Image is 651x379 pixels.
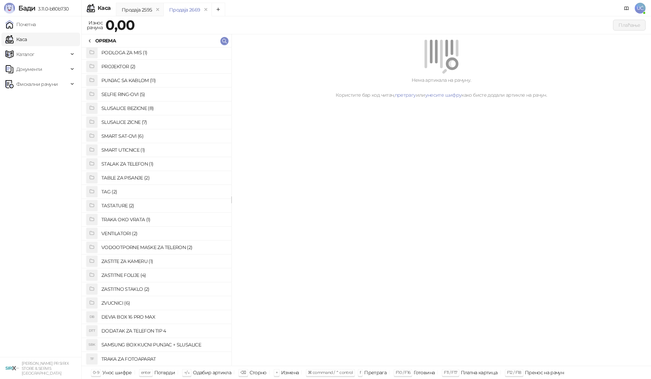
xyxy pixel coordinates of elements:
div: Продаја 2595 [122,6,152,14]
div: Измена [281,368,299,377]
h4: ZASTITNE FOLIJE (4) [101,270,226,281]
span: ⌫ [240,370,246,375]
a: Каса [5,33,27,46]
div: Каса [98,5,111,11]
span: + [276,370,278,375]
span: UĆ [635,3,646,14]
button: Плаћање [613,20,646,31]
div: Одабир артикла [193,368,231,377]
h4: ZVUCNICI (6) [101,298,226,308]
div: Нема артикала на рачуну. Користите бар код читач, или како бисте додали артикле на рачун. [240,76,643,99]
span: 0-9 [93,370,99,375]
div: DTT [86,325,97,336]
div: TF [86,354,97,364]
button: Add tab [212,3,225,16]
strong: 0,00 [105,17,135,33]
h4: TABLE ZA PISANJE (2) [101,172,226,183]
h4: ZASTITNO STAKLO (2) [101,284,226,295]
span: Бади [18,4,35,12]
h4: DEVIA BOX 16 PRO MAX [101,311,226,322]
h4: TRAKA ZA FOTOAPARAT [101,354,226,364]
span: F12 / F18 [507,370,521,375]
a: претрагу [395,92,416,98]
span: F10 / F16 [396,370,410,375]
div: Износ рачуна [85,18,104,32]
div: SBK [86,339,97,350]
h4: SLUSALICE BEZICNE (8) [101,103,226,114]
img: 64x64-companyLogo-cb9a1907-c9b0-4601-bb5e-5084e694c383.png [5,361,19,375]
div: Претрага [364,368,387,377]
button: remove [153,7,162,13]
h4: DODATAK ZA TELEFON TIP 4 [101,325,226,336]
h4: VENTILATORI (2) [101,228,226,239]
small: [PERSON_NAME] PR SIRIX STORE & SERVIS [GEOGRAPHIC_DATA] [22,361,69,376]
div: Потврди [154,368,175,377]
h4: SMART UTICNICE (1) [101,145,226,155]
span: Документи [16,62,42,76]
div: Платна картица [461,368,498,377]
div: Готовина [414,368,435,377]
div: Пренос на рачун [525,368,564,377]
h4: SAMSUNG BOX KUCNI PUNJAC + SLUSALICE [101,339,226,350]
h4: SMART SAT-OVI (6) [101,131,226,141]
span: Фискални рачуни [16,77,58,91]
span: Каталог [16,48,35,61]
img: Logo [4,3,15,14]
a: Почетна [5,18,36,31]
h4: PUNJAC SA KABLOM (11) [101,75,226,86]
span: 3.11.0-b80b730 [35,6,68,12]
div: grid [82,48,231,366]
div: Унос шифре [102,368,132,377]
h4: VODOOTPORNE MASKE ZA TELERON (2) [101,242,226,253]
div: OPREMA [95,37,116,44]
a: унесите шифру [425,92,462,98]
h4: TASTATURE (2) [101,200,226,211]
h4: STALAK ZA TELEFON (1) [101,158,226,169]
div: Сторно [250,368,267,377]
a: Документација [621,3,632,14]
span: F11 / F17 [444,370,457,375]
h4: TAG (2) [101,186,226,197]
div: Продаја 2669 [169,6,200,14]
span: enter [141,370,151,375]
span: ↑/↓ [184,370,190,375]
span: ⌘ command / ⌃ control [308,370,353,375]
div: DB [86,311,97,322]
h4: SLUSALICE ZICNE (7) [101,117,226,128]
h4: PROJEKTOR (2) [101,61,226,72]
h4: SELFIE RING-OVI (5) [101,89,226,100]
button: remove [201,7,210,13]
h4: TRAKA OKO VRATA (1) [101,214,226,225]
h4: ZASTITE ZA KAMERU (1) [101,256,226,267]
h4: PODLOGA ZA MIS (1) [101,47,226,58]
span: f [360,370,361,375]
